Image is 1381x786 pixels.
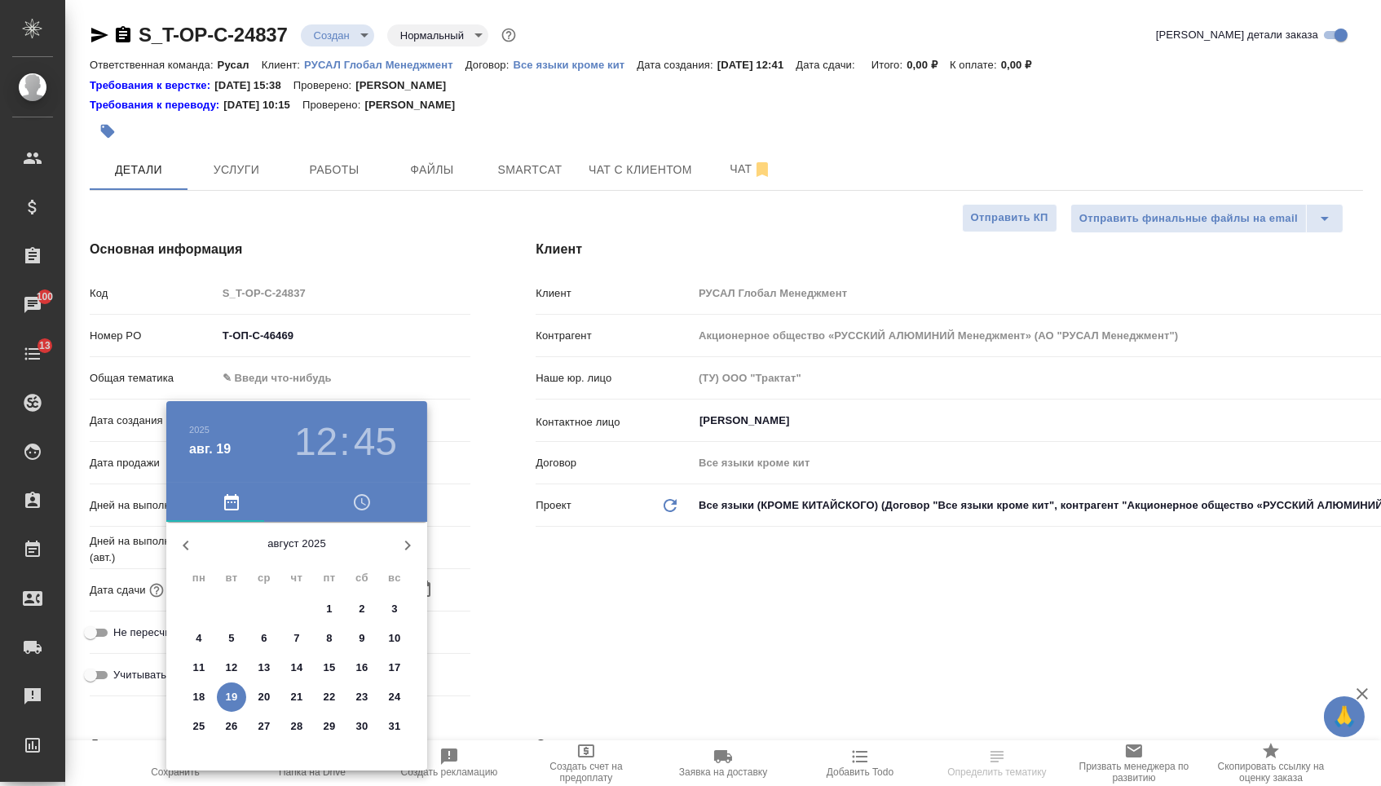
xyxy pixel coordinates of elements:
p: 2 [359,601,364,617]
p: 30 [356,718,368,735]
p: 17 [389,660,401,676]
p: 8 [326,630,332,647]
button: авг. 19 [189,439,231,459]
button: 9 [347,624,377,653]
button: 45 [354,419,397,465]
p: август 2025 [205,536,388,552]
p: 1 [326,601,332,617]
button: 22 [315,682,344,712]
span: пн [184,570,214,586]
p: 21 [291,689,303,705]
button: 20 [249,682,279,712]
button: 12 [294,419,338,465]
h3: : [339,419,350,465]
p: 5 [228,630,234,647]
p: 9 [359,630,364,647]
button: 2025 [189,425,210,435]
button: 29 [315,712,344,741]
button: 16 [347,653,377,682]
button: 2 [347,594,377,624]
button: 28 [282,712,311,741]
span: сб [347,570,377,586]
button: 14 [282,653,311,682]
button: 13 [249,653,279,682]
p: 14 [291,660,303,676]
button: 15 [315,653,344,682]
p: 7 [293,630,299,647]
button: 8 [315,624,344,653]
span: пт [315,570,344,586]
p: 26 [226,718,238,735]
button: 3 [380,594,409,624]
p: 12 [226,660,238,676]
p: 11 [193,660,205,676]
button: 10 [380,624,409,653]
p: 27 [258,718,271,735]
p: 4 [196,630,201,647]
p: 31 [389,718,401,735]
button: 4 [184,624,214,653]
span: ср [249,570,279,586]
p: 20 [258,689,271,705]
button: 27 [249,712,279,741]
p: 18 [193,689,205,705]
button: 18 [184,682,214,712]
p: 10 [389,630,401,647]
p: 13 [258,660,271,676]
button: 30 [347,712,377,741]
button: 12 [217,653,246,682]
button: 25 [184,712,214,741]
p: 16 [356,660,368,676]
p: 23 [356,689,368,705]
button: 19 [217,682,246,712]
button: 11 [184,653,214,682]
p: 3 [391,601,397,617]
button: 5 [217,624,246,653]
p: 28 [291,718,303,735]
button: 21 [282,682,311,712]
p: 22 [324,689,336,705]
button: 23 [347,682,377,712]
span: вт [217,570,246,586]
button: 31 [380,712,409,741]
button: 1 [315,594,344,624]
span: чт [282,570,311,586]
span: вс [380,570,409,586]
button: 17 [380,653,409,682]
p: 6 [261,630,267,647]
button: 24 [380,682,409,712]
button: 7 [282,624,311,653]
p: 24 [389,689,401,705]
p: 25 [193,718,205,735]
p: 15 [324,660,336,676]
button: 26 [217,712,246,741]
button: 6 [249,624,279,653]
p: 19 [226,689,238,705]
p: 29 [324,718,336,735]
